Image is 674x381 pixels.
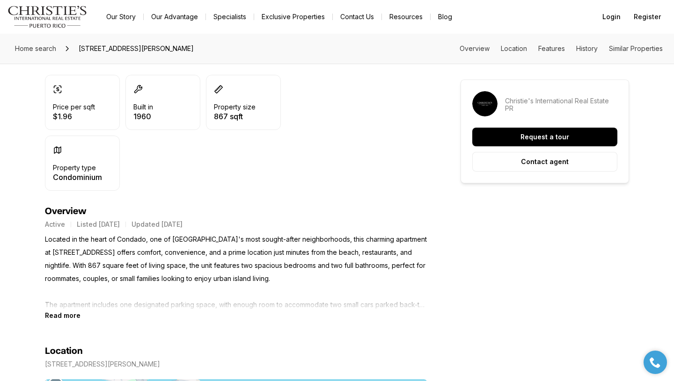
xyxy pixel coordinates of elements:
[501,44,527,52] a: Skip to: Location
[53,113,95,120] p: $1.96
[206,10,254,23] a: Specialists
[75,41,198,56] span: [STREET_ADDRESS][PERSON_NAME]
[333,10,381,23] button: Contact Us
[505,97,617,112] p: Christie's International Real Estate PR
[460,45,663,52] nav: Page section menu
[53,164,96,172] p: Property type
[214,103,256,111] p: Property size
[11,41,60,56] a: Home search
[77,221,120,228] p: Listed [DATE]
[7,6,88,28] img: logo
[609,44,663,52] a: Skip to: Similar Properties
[45,360,160,368] p: [STREET_ADDRESS][PERSON_NAME]
[133,103,153,111] p: Built in
[214,113,256,120] p: 867 sqft
[628,7,667,26] button: Register
[45,345,83,357] h4: Location
[521,158,569,165] p: Contact agent
[472,152,617,172] button: Contact agent
[45,233,427,311] p: Located in the heart of Condado, one of [GEOGRAPHIC_DATA]'s most sought-after neighborhoods, this...
[602,13,621,21] span: Login
[132,221,183,228] p: Updated [DATE]
[53,103,95,111] p: Price per sqft
[45,311,81,319] button: Read more
[99,10,143,23] a: Our Story
[538,44,565,52] a: Skip to: Features
[144,10,205,23] a: Our Advantage
[576,44,598,52] a: Skip to: History
[597,7,626,26] button: Login
[520,133,569,141] p: Request a tour
[254,10,332,23] a: Exclusive Properties
[133,113,153,120] p: 1960
[15,44,56,52] span: Home search
[45,206,427,217] h4: Overview
[382,10,430,23] a: Resources
[53,173,102,181] p: Condominium
[472,128,617,146] button: Request a tour
[431,10,460,23] a: Blog
[460,44,490,52] a: Skip to: Overview
[634,13,661,21] span: Register
[45,221,65,228] p: Active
